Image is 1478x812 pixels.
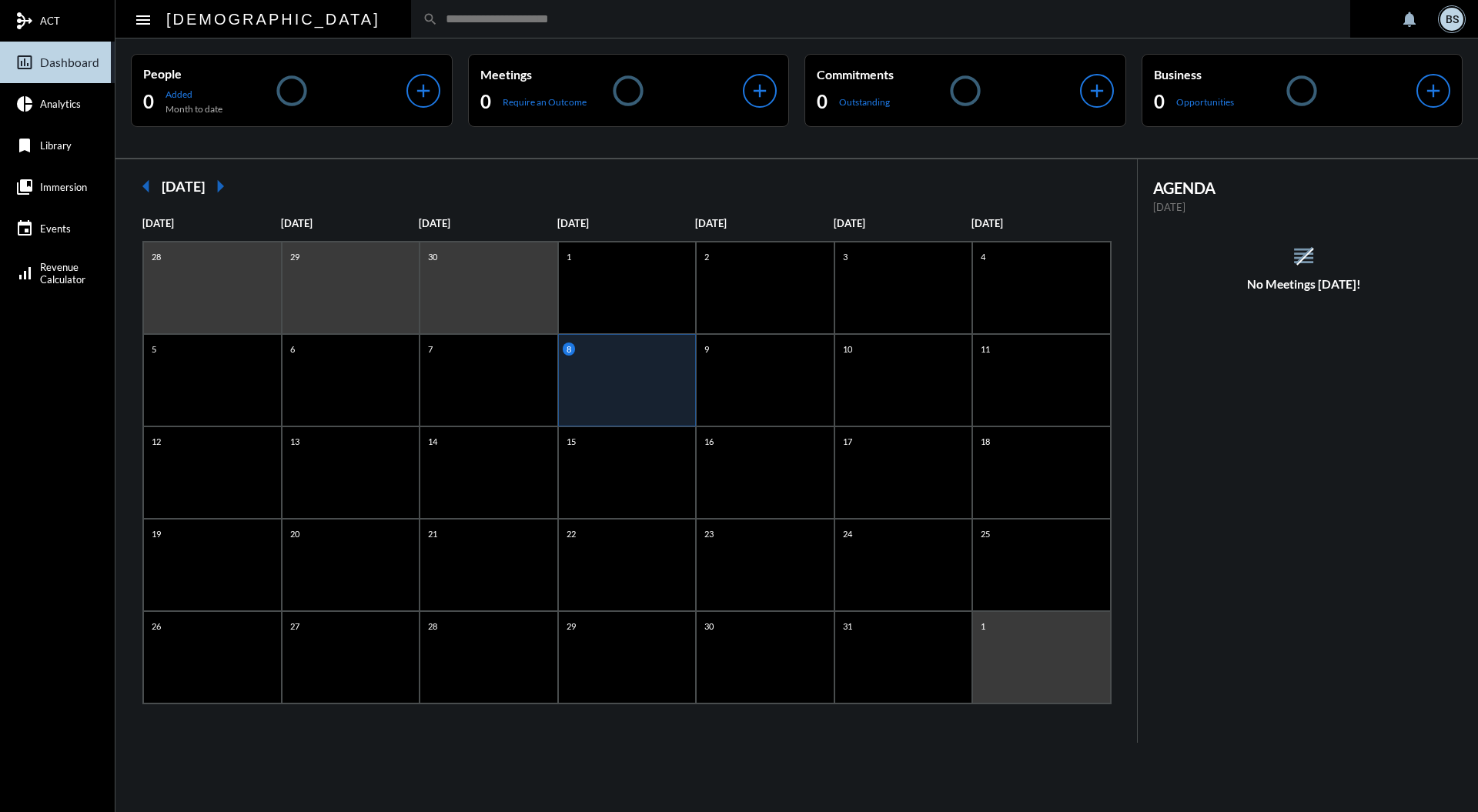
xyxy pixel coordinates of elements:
[563,435,580,448] p: 15
[424,435,441,448] p: 14
[286,620,303,633] p: 27
[15,53,34,72] mat-icon: insert_chart_outlined
[131,171,162,202] mat-icon: arrow_left
[40,139,72,152] span: Library
[205,171,236,202] mat-icon: arrow_right
[977,343,994,356] p: 11
[563,527,580,540] p: 22
[1153,179,1456,197] h2: AGENDA
[148,527,165,540] p: 19
[834,217,972,229] p: [DATE]
[701,620,717,633] p: 30
[563,620,580,633] p: 29
[977,527,994,540] p: 25
[286,250,303,263] p: 29
[148,435,165,448] p: 12
[695,217,834,229] p: [DATE]
[148,250,165,263] p: 28
[424,620,441,633] p: 28
[148,343,160,356] p: 5
[15,264,34,282] mat-icon: signal_cellular_alt
[134,11,152,29] mat-icon: Side nav toggle icon
[148,620,165,633] p: 26
[40,222,71,235] span: Events
[40,261,85,286] span: Revenue Calculator
[15,219,34,238] mat-icon: event
[701,250,713,263] p: 2
[977,620,989,633] p: 1
[162,178,205,195] h2: [DATE]
[424,527,441,540] p: 21
[701,435,717,448] p: 16
[557,217,696,229] p: [DATE]
[563,250,575,263] p: 1
[40,181,87,193] span: Immersion
[40,98,81,110] span: Analytics
[281,217,420,229] p: [DATE]
[701,527,717,540] p: 23
[839,620,856,633] p: 31
[40,15,60,27] span: ACT
[839,435,856,448] p: 17
[1138,277,1471,291] h5: No Meetings [DATE]!
[839,527,856,540] p: 24
[839,250,851,263] p: 3
[15,95,34,113] mat-icon: pie_chart
[1400,10,1419,28] mat-icon: notifications
[128,4,159,35] button: Toggle sidenav
[701,343,713,356] p: 9
[971,217,1110,229] p: [DATE]
[142,217,281,229] p: [DATE]
[15,178,34,196] mat-icon: collections_bookmark
[15,136,34,155] mat-icon: bookmark
[419,217,557,229] p: [DATE]
[1291,243,1316,269] mat-icon: reorder
[839,343,856,356] p: 10
[40,55,99,69] span: Dashboard
[1153,201,1456,213] p: [DATE]
[286,435,303,448] p: 13
[15,12,34,30] mat-icon: mediation
[563,343,575,356] p: 8
[424,250,441,263] p: 30
[977,250,989,263] p: 4
[977,435,994,448] p: 18
[166,7,380,32] h2: [DEMOGRAPHIC_DATA]
[286,343,299,356] p: 6
[424,343,436,356] p: 7
[286,527,303,540] p: 20
[1440,8,1463,31] div: BS
[423,12,438,27] mat-icon: search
